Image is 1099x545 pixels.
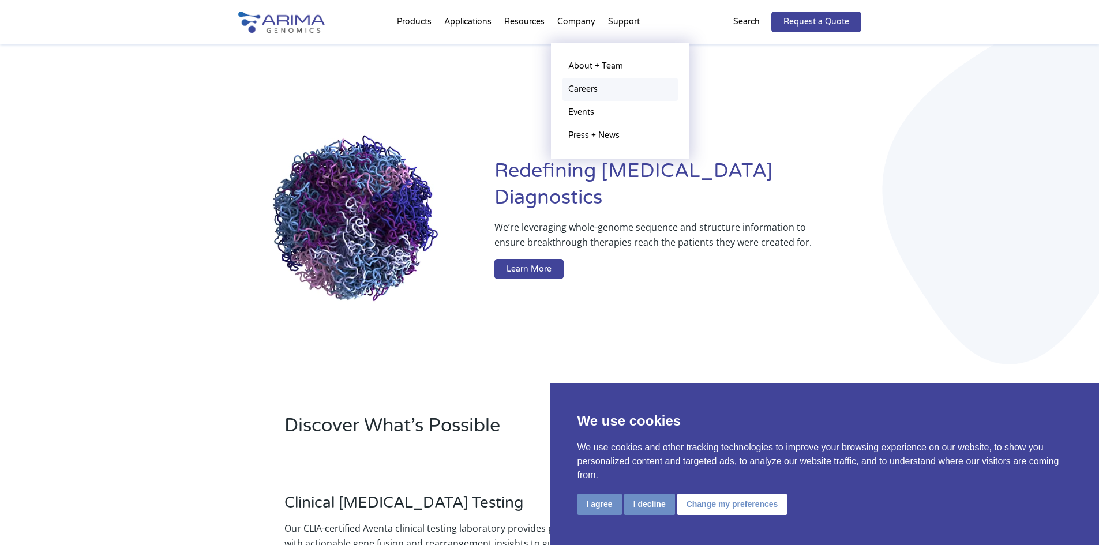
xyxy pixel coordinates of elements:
[562,101,678,124] a: Events
[562,124,678,147] a: Press + News
[284,413,697,448] h2: Discover What’s Possible
[284,494,598,521] h3: Clinical [MEDICAL_DATA] Testing
[562,78,678,101] a: Careers
[494,158,861,220] h1: Redefining [MEDICAL_DATA] Diagnostics
[494,220,815,259] p: We’re leveraging whole-genome sequence and structure information to ensure breakthrough therapies...
[624,494,675,515] button: I decline
[577,411,1072,431] p: We use cookies
[771,12,861,32] a: Request a Quote
[494,259,564,280] a: Learn More
[562,55,678,78] a: About + Team
[577,441,1072,482] p: We use cookies and other tracking technologies to improve your browsing experience on our website...
[577,494,622,515] button: I agree
[677,494,787,515] button: Change my preferences
[733,14,760,29] p: Search
[238,12,325,33] img: Arima-Genomics-logo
